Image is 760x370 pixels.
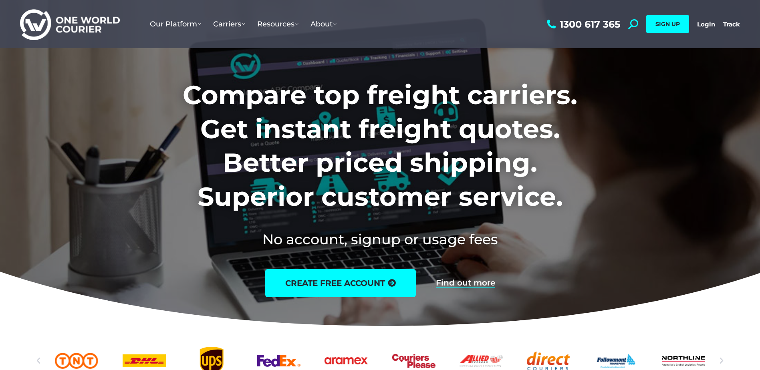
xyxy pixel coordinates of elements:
span: Our Platform [150,20,201,28]
span: About [310,20,337,28]
span: SIGN UP [655,20,680,28]
a: About [304,12,343,36]
h1: Compare top freight carriers. Get instant freight quotes. Better priced shipping. Superior custom... [130,78,630,213]
span: Resources [257,20,298,28]
a: Resources [251,12,304,36]
a: Track [723,20,740,28]
a: Our Platform [144,12,207,36]
a: Find out more [436,279,495,288]
a: Login [697,20,715,28]
a: Carriers [207,12,251,36]
a: create free account [265,269,416,297]
span: Carriers [213,20,245,28]
a: 1300 617 365 [545,19,620,29]
h2: No account, signup or usage fees [130,229,630,249]
a: SIGN UP [646,15,689,33]
img: One World Courier [20,8,120,40]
